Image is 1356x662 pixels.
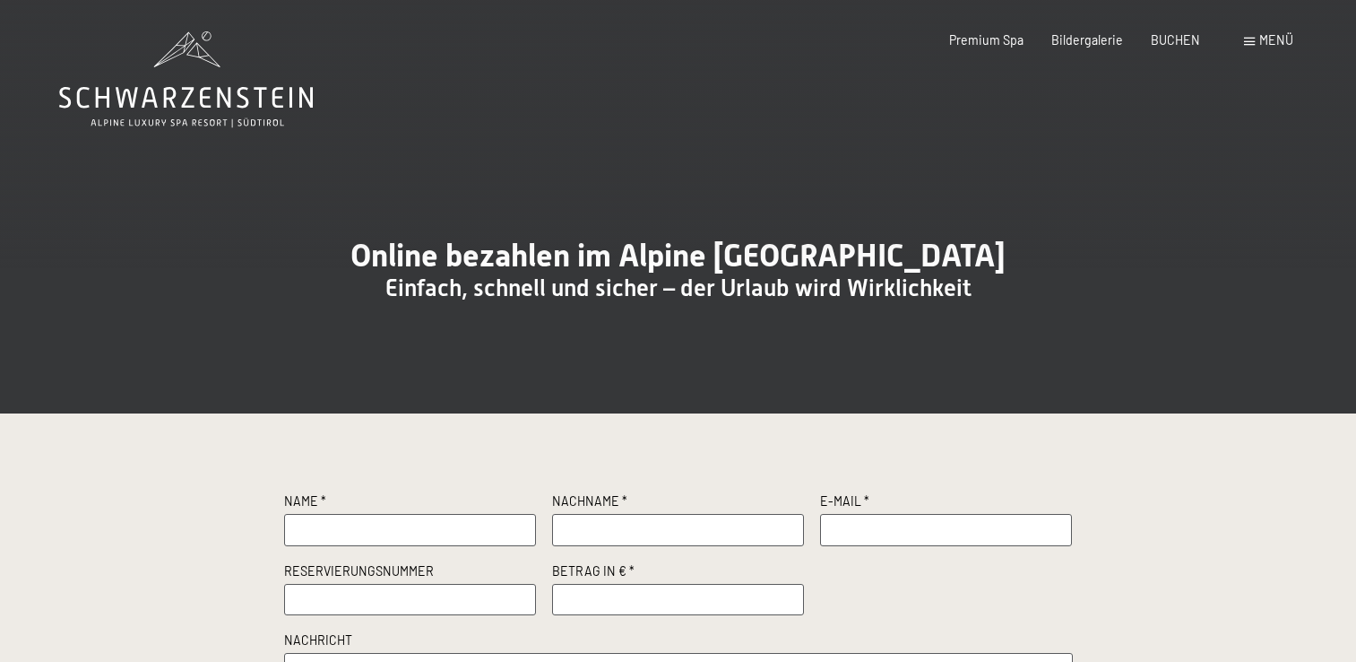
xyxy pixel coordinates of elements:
label: Name * [284,492,537,514]
label: Reservierungsnummer [284,562,537,584]
span: Einfach, schnell und sicher – der Urlaub wird Wirklichkeit [385,274,972,301]
span: Online bezahlen im Alpine [GEOGRAPHIC_DATA] [350,237,1006,274]
a: BUCHEN [1151,32,1200,48]
span: Menü [1259,32,1293,48]
label: Nachname * [552,492,805,514]
label: E-Mail * [820,492,1073,514]
label: Betrag in € * [552,562,805,584]
label: Nachricht [284,632,1073,653]
a: Premium Spa [949,32,1023,48]
a: Bildergalerie [1051,32,1123,48]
